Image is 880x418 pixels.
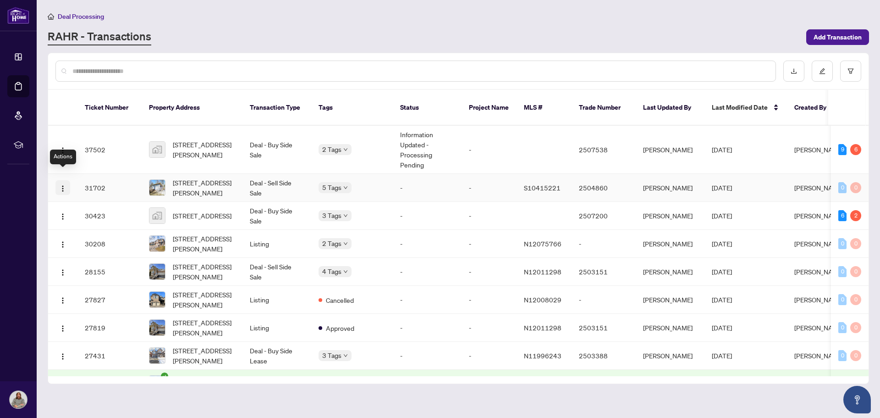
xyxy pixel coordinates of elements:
span: [DATE] [712,268,732,276]
img: thumbnail-img [149,348,165,363]
td: - [393,258,462,286]
span: [PERSON_NAME] [794,212,844,220]
td: 28155 [77,258,142,286]
span: [STREET_ADDRESS][PERSON_NAME] [173,262,235,282]
td: - [462,174,517,202]
td: 26303 [77,370,142,398]
span: [STREET_ADDRESS][PERSON_NAME] [173,178,235,198]
td: Deal - Buy Side Sale [242,126,311,174]
td: - [462,230,517,258]
span: [DATE] [712,240,732,248]
span: [STREET_ADDRESS][PERSON_NAME] [173,318,235,338]
img: Logo [59,213,66,220]
td: 2503151 [572,314,636,342]
td: Listing [242,230,311,258]
td: 31702 [77,174,142,202]
img: Logo [59,147,66,154]
td: 27827 [77,286,142,314]
td: - [393,174,462,202]
td: - [462,258,517,286]
span: check-circle [161,373,168,380]
td: - [462,202,517,230]
td: [PERSON_NAME] [636,286,704,314]
span: [PERSON_NAME] [794,145,844,154]
span: N12011298 [524,323,561,332]
th: Transaction Type [242,90,311,126]
div: 0 [850,322,861,333]
td: [PERSON_NAME] [636,370,704,398]
div: 0 [838,238,847,249]
td: Deal - Sell Side Sale [242,174,311,202]
span: N12011298 [524,268,561,276]
img: Logo [59,269,66,276]
td: Information Updated - Processing Pending [393,126,462,174]
td: [PERSON_NAME] [636,258,704,286]
button: edit [812,61,833,82]
div: 0 [850,266,861,277]
span: [PERSON_NAME] [794,240,844,248]
th: Project Name [462,90,517,126]
img: thumbnail-img [149,180,165,195]
span: down [343,213,348,218]
img: Profile Icon [10,391,27,408]
span: S10415221 [524,184,561,192]
td: - [462,370,517,398]
button: Logo [55,320,70,335]
td: 2507200 [572,202,636,230]
button: Logo [55,292,70,307]
div: 0 [838,322,847,333]
td: 27819 [77,314,142,342]
div: 0 [850,238,861,249]
span: 4 Tags [322,266,341,277]
span: [DATE] [712,212,732,220]
td: Deal - Sell Side Sale [242,258,311,286]
img: Logo [59,297,66,304]
td: - [462,126,517,174]
td: - [462,314,517,342]
div: 0 [838,350,847,361]
th: Trade Number [572,90,636,126]
span: [DATE] [712,351,732,360]
button: Logo [55,264,70,279]
td: 30423 [77,202,142,230]
span: [PERSON_NAME] [794,268,844,276]
td: [PERSON_NAME] [636,174,704,202]
button: download [783,61,804,82]
span: download [791,68,797,74]
img: Logo [59,325,66,332]
td: 37502 [77,126,142,174]
span: [STREET_ADDRESS][PERSON_NAME] [173,139,235,160]
div: 0 [850,350,861,361]
img: Logo [59,185,66,192]
div: 0 [838,294,847,305]
td: 2503388 [572,342,636,370]
td: [PERSON_NAME] [636,126,704,174]
td: - [572,286,636,314]
td: 2503151 [572,258,636,286]
th: Created By [787,90,842,126]
td: 27431 [77,342,142,370]
span: [PERSON_NAME] [794,184,844,192]
td: - [572,230,636,258]
td: Deal - Buy Side Sale [242,370,311,398]
span: [PERSON_NAME] [794,295,844,304]
span: [DATE] [712,145,732,154]
td: 2507538 [572,126,636,174]
th: Last Updated By [636,90,704,126]
span: [PERSON_NAME] [794,323,844,332]
img: Logo [59,241,66,248]
button: Logo [55,180,70,195]
img: thumbnail-img [149,236,165,251]
img: logo [7,7,29,24]
td: - [393,202,462,230]
td: - [393,370,462,398]
span: Cancelled [326,295,354,305]
span: 3 Tags [322,210,341,221]
div: 6 [838,210,847,221]
td: Listing [242,286,311,314]
a: RAHR - Transactions [48,29,151,45]
span: N11996243 [524,351,561,360]
div: 6 [850,144,861,155]
span: [STREET_ADDRESS] [173,211,231,221]
td: [PERSON_NAME] [636,342,704,370]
